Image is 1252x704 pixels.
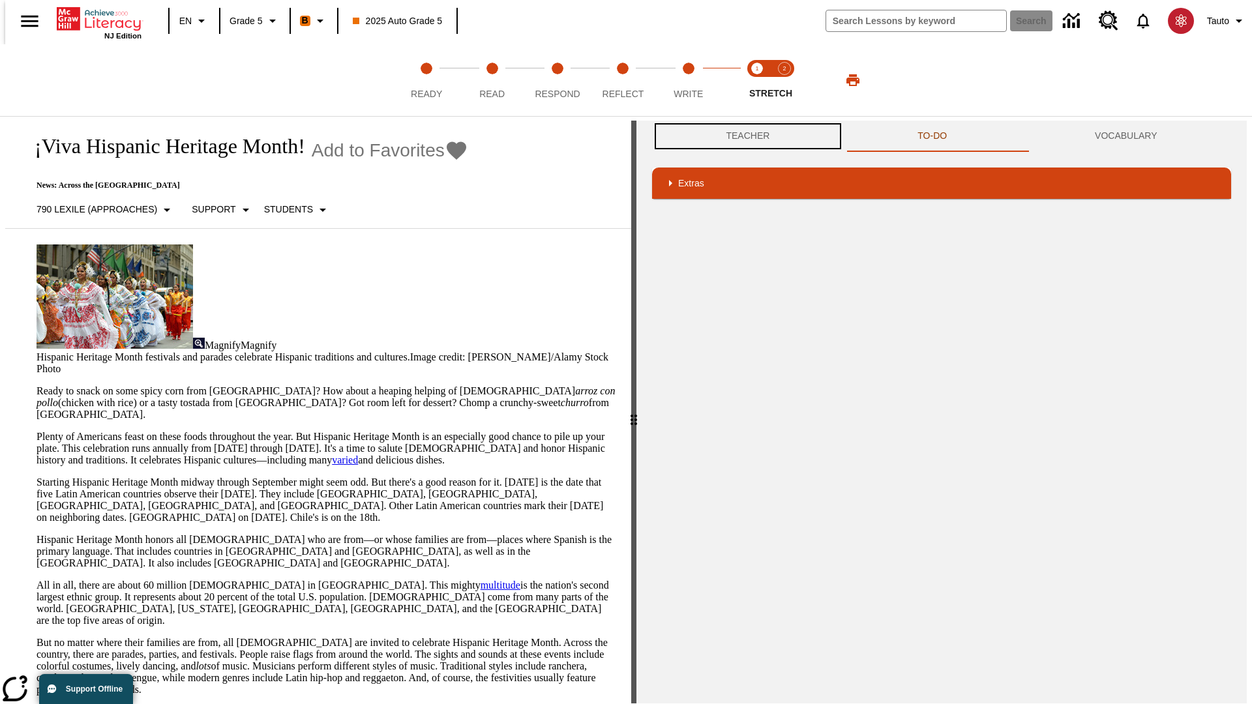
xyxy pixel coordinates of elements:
p: Plenty of Americans feast on these foods throughout the year. But Hispanic Heritage Month is an e... [37,431,616,466]
div: Extras [652,168,1231,199]
text: 2 [782,65,786,72]
h1: ¡Viva Hispanic Heritage Month! [21,134,305,158]
span: Ready [411,89,442,99]
button: Grade: Grade 5, Select a grade [224,9,286,33]
input: search field [826,10,1006,31]
span: Reflect [603,89,644,99]
span: NJ Edition [104,32,142,40]
span: STRETCH [749,88,792,98]
span: B [302,12,308,29]
button: Teacher [652,121,844,152]
span: Magnify [205,340,241,351]
a: Resource Center, Will open in new tab [1091,3,1126,38]
button: VOCABULARY [1021,121,1231,152]
div: Press Enter or Spacebar and then press right and left arrow keys to move the slider [631,121,636,703]
button: TO-DO [844,121,1021,152]
button: Ready step 1 of 5 [389,44,464,116]
button: Reflect step 4 of 5 [585,44,661,116]
a: multitude [481,579,520,591]
img: Magnify [193,338,205,349]
button: Stretch Respond step 2 of 2 [766,44,803,116]
span: Tauto [1207,14,1229,28]
button: Add to Favorites - ¡Viva Hispanic Heritage Month! [312,139,468,162]
button: Profile/Settings [1202,9,1252,33]
button: Print [832,68,874,92]
div: Home [57,5,142,40]
p: Students [264,203,313,216]
span: Write [674,89,703,99]
em: arroz con pollo [37,385,615,408]
span: 2025 Auto Grade 5 [353,14,443,28]
div: activity [636,121,1247,703]
p: News: Across the [GEOGRAPHIC_DATA] [21,181,468,190]
button: Respond step 3 of 5 [520,44,595,116]
span: Add to Favorites [312,140,445,161]
em: lots [196,660,211,671]
span: Read [479,89,505,99]
span: Grade 5 [230,14,263,28]
span: Hispanic Heritage Month festivals and parades celebrate Hispanic traditions and cultures. [37,351,410,362]
button: Select Lexile, 790 Lexile (Approaches) [31,198,180,222]
p: Hispanic Heritage Month honors all [DEMOGRAPHIC_DATA] who are from—or whose families are from—pla... [37,534,616,569]
span: Support Offline [66,684,123,694]
button: Support Offline [39,674,133,704]
div: reading [5,121,631,697]
span: Magnify [241,340,276,351]
button: Select a new avatar [1160,4,1202,38]
img: avatar image [1168,8,1194,34]
a: Data Center [1055,3,1091,39]
p: All in all, there are about 60 million [DEMOGRAPHIC_DATA] in [GEOGRAPHIC_DATA]. This mighty is th... [37,579,616,626]
p: Starting Hispanic Heritage Month midway through September might seem odd. But there's a good reas... [37,477,616,523]
p: Ready to snack on some spicy corn from [GEOGRAPHIC_DATA]? How about a heaping helping of [DEMOGRA... [37,385,616,420]
p: Extras [678,177,704,190]
button: Read step 2 of 5 [454,44,529,116]
em: churro [561,397,589,408]
p: Support [192,203,235,216]
a: varied [332,454,358,465]
span: EN [179,14,192,28]
div: Instructional Panel Tabs [652,121,1231,152]
button: Select Student [259,198,336,222]
text: 1 [755,65,758,72]
button: Boost Class color is orange. Change class color [295,9,333,33]
button: Scaffolds, Support [186,198,258,222]
button: Language: EN, Select a language [173,9,215,33]
a: Notifications [1126,4,1160,38]
button: Stretch Read step 1 of 2 [738,44,776,116]
span: Image credit: [PERSON_NAME]/Alamy Stock Photo [37,351,608,374]
button: Write step 5 of 5 [651,44,726,116]
span: Respond [535,89,580,99]
img: A photograph of Hispanic women participating in a parade celebrating Hispanic culture. The women ... [37,244,193,349]
button: Open side menu [10,2,49,40]
p: 790 Lexile (Approaches) [37,203,157,216]
p: But no matter where their families are from, all [DEMOGRAPHIC_DATA] are invited to celebrate Hisp... [37,637,616,696]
